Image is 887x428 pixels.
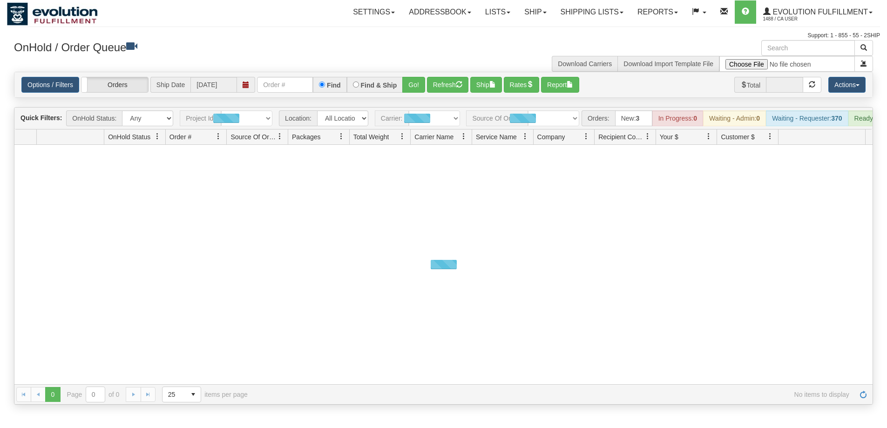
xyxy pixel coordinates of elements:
span: OnHold Status: [66,110,122,126]
button: Actions [828,77,866,93]
span: 25 [168,390,180,399]
a: Service Name filter column settings [517,129,533,144]
a: Download Import Template File [623,60,713,68]
span: Order # [169,132,191,142]
label: Find [327,82,341,88]
a: Customer $ filter column settings [762,129,778,144]
a: Refresh [856,387,871,402]
span: Service Name [476,132,517,142]
div: grid toolbar [14,108,873,129]
div: Support: 1 - 855 - 55 - 2SHIP [7,32,880,40]
h3: OnHold / Order Queue [14,40,437,54]
button: Rates [504,77,540,93]
strong: 370 [831,115,842,122]
button: Ship [470,77,502,93]
span: Carrier Name [414,132,454,142]
span: Evolution Fulfillment [771,8,868,16]
a: Lists [478,0,517,24]
strong: 0 [756,115,760,122]
a: Addressbook [402,0,478,24]
span: Total [734,77,766,93]
span: Source Of Order [230,132,276,142]
span: Ship Date [150,77,190,93]
a: Evolution Fulfillment 1488 / CA User [756,0,880,24]
button: Search [854,40,873,56]
a: Options / Filters [21,77,79,93]
span: select [186,387,201,402]
a: Reports [630,0,685,24]
div: New: [615,110,652,126]
a: Carrier Name filter column settings [456,129,472,144]
label: Quick Filters: [20,113,62,122]
strong: 3 [636,115,640,122]
span: Page sizes drop down [162,387,201,402]
span: Your $ [660,132,678,142]
button: Go! [402,77,425,93]
span: Page of 0 [67,387,120,402]
img: logo1488.jpg [7,2,98,26]
strong: 0 [693,115,697,122]
span: Total Weight [353,132,389,142]
div: Waiting - Requester: [766,110,848,126]
a: Your $ filter column settings [701,129,717,144]
button: Refresh [427,77,468,93]
span: Recipient Country [598,132,644,142]
div: In Progress: [652,110,703,126]
a: Total Weight filter column settings [394,129,410,144]
a: Order # filter column settings [210,129,226,144]
a: Packages filter column settings [333,129,349,144]
input: Search [761,40,855,56]
a: Ship [517,0,553,24]
button: Report [541,77,579,93]
label: Orders [81,77,148,92]
a: Shipping lists [554,0,630,24]
span: OnHold Status [108,132,150,142]
span: Location: [279,110,317,126]
span: Page 0 [45,387,60,402]
label: Find & Ship [361,82,397,88]
span: items per page [162,387,248,402]
div: Waiting - Admin: [703,110,766,126]
a: Recipient Country filter column settings [640,129,656,144]
span: Packages [292,132,320,142]
a: Download Carriers [558,60,612,68]
a: Source Of Order filter column settings [272,129,288,144]
span: 1488 / CA User [763,14,833,24]
span: Customer $ [721,132,754,142]
a: Company filter column settings [578,129,594,144]
span: No items to display [261,391,849,398]
iframe: chat widget [866,166,886,261]
span: Company [537,132,565,142]
input: Order # [257,77,313,93]
a: Settings [346,0,402,24]
a: OnHold Status filter column settings [149,129,165,144]
input: Import [719,56,855,72]
span: Orders: [582,110,615,126]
